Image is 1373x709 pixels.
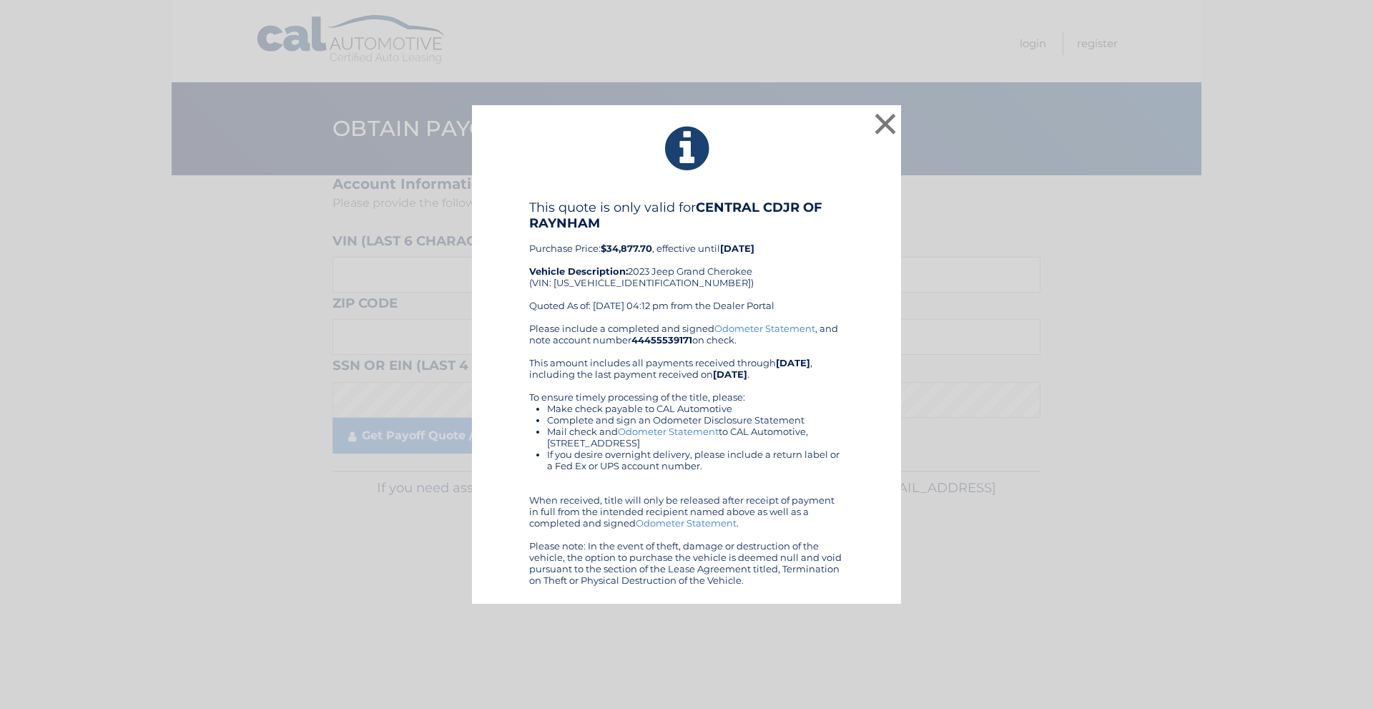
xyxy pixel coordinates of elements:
a: Odometer Statement [714,323,815,334]
strong: Vehicle Description: [529,265,628,277]
h4: This quote is only valid for [529,200,844,231]
b: [DATE] [720,243,754,254]
div: Purchase Price: , effective until 2023 Jeep Grand Cherokee (VIN: [US_VEHICLE_IDENTIFICATION_NUMBE... [529,200,844,323]
li: If you desire overnight delivery, please include a return label or a Fed Ex or UPS account number. [547,449,844,471]
a: Odometer Statement [618,426,719,437]
li: Mail check and to CAL Automotive, [STREET_ADDRESS] [547,426,844,449]
a: Odometer Statement [636,517,737,529]
b: $34,877.70 [601,243,652,254]
button: × [871,109,900,138]
b: CENTRAL CDJR OF RAYNHAM [529,200,822,231]
b: 44455539171 [631,334,692,346]
div: Please include a completed and signed , and note account number on check. This amount includes al... [529,323,844,586]
li: Complete and sign an Odometer Disclosure Statement [547,414,844,426]
b: [DATE] [776,357,810,368]
li: Make check payable to CAL Automotive [547,403,844,414]
b: [DATE] [713,368,747,380]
